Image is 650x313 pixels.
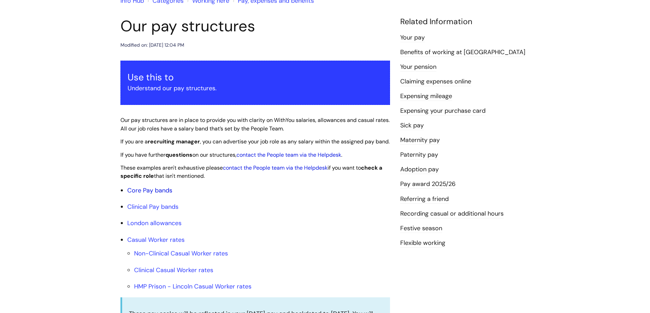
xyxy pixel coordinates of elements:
[400,48,525,57] a: Benefits of working at [GEOGRAPHIC_DATA]
[400,224,442,233] a: Festive season
[400,107,486,115] a: Expensing your purchase card
[120,41,184,49] div: Modified on: [DATE] 12:04 PM
[120,151,342,158] span: If you have further on our structures, .
[134,266,213,274] a: Clinical Casual Worker rates
[127,203,178,211] a: Clinical Pay bands
[148,138,200,145] strong: recruiting manager
[127,186,172,194] a: Core Pay bands
[400,63,436,72] a: Your pension
[400,165,439,174] a: Adoption pay
[134,249,228,257] a: Non-Clinical Casual Worker rates
[400,209,504,218] a: Recording casual or additional hours
[128,83,383,94] p: Understand our pay structures.
[400,17,530,27] h4: Related Information
[223,164,328,171] a: contact the People team via the Helpdesk
[400,239,445,248] a: Flexible working
[400,180,456,189] a: Pay award 2025/26
[400,77,471,86] a: Claiming expenses online
[120,116,390,132] span: Our pay structures are in place to provide you with clarity on WithYou salaries, allowances and c...
[120,164,382,180] span: These examples aren't exhaustive please if you want to that isn't mentioned.
[165,151,192,158] strong: questions
[400,136,440,145] a: Maternity pay
[400,33,425,42] a: Your pay
[127,219,182,227] a: London allowances
[120,138,390,145] span: If you are a , you can advertise your job role as any salary within the assigned pay band.
[134,282,251,291] a: HMP Prison - Lincoln Casual Worker rates
[400,151,438,159] a: Paternity pay
[400,92,452,101] a: Expensing mileage
[400,195,449,204] a: Referring a friend
[127,236,185,244] a: Casual Worker rates
[236,151,341,158] a: contact the People team via the Helpdesk
[400,121,424,130] a: Sick pay
[128,72,383,83] h3: Use this to
[120,17,390,35] h1: Our pay structures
